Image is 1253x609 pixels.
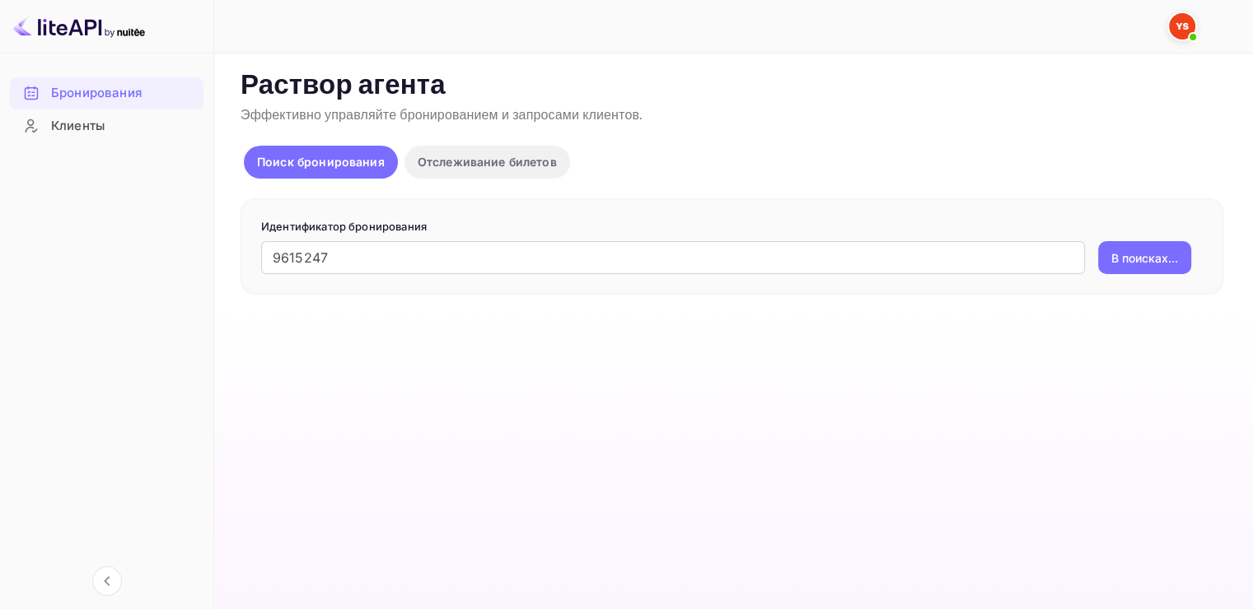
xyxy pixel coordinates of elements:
[10,77,203,108] a: Бронирования
[10,110,203,142] div: Клиенты
[1111,249,1178,267] ya-tr-span: В поисках...
[1098,241,1191,274] button: В поисках...
[418,155,557,169] ya-tr-span: Отслеживание билетов
[92,566,122,596] button: Свернуть навигацию
[261,220,427,233] ya-tr-span: Идентификатор бронирования
[13,13,145,40] img: Логотип LiteAPI
[51,84,142,103] ya-tr-span: Бронирования
[241,107,643,124] ya-tr-span: Эффективно управляйте бронированием и запросами клиентов.
[10,110,203,141] a: Клиенты
[261,241,1085,274] input: Введите идентификатор бронирования (например, 63782194)
[257,155,385,169] ya-tr-span: Поиск бронирования
[51,117,105,136] ya-tr-span: Клиенты
[10,77,203,109] div: Бронирования
[1169,13,1195,40] img: Служба Поддержки Яндекса
[241,68,446,104] ya-tr-span: Раствор агента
